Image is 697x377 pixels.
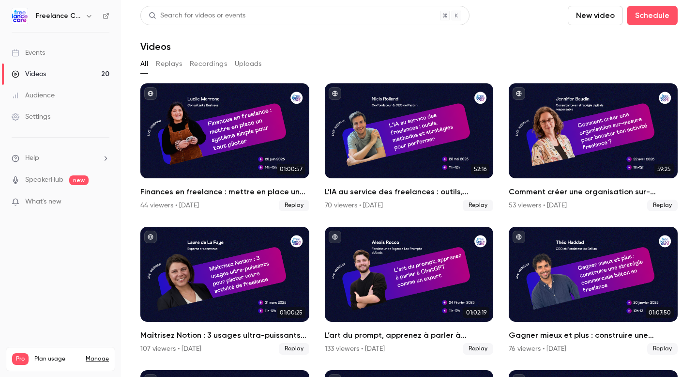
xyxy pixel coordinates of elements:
div: 53 viewers • [DATE] [509,201,567,210]
iframe: Noticeable Trigger [98,198,109,206]
div: Videos [12,69,46,79]
button: New video [568,6,623,25]
button: Uploads [235,56,262,72]
span: Replay [279,200,309,211]
a: 59:25Comment créer une organisation sur-mesure pour booster ton activité freelance ?53 viewers • ... [509,83,678,211]
span: 01:02:19 [463,307,489,318]
li: help-dropdown-opener [12,153,109,163]
h2: L’art du prompt, apprenez à parler à ChatGPT comme un expert [325,330,494,341]
span: Replay [647,200,678,211]
h1: Videos [140,41,171,52]
div: 133 viewers • [DATE] [325,344,385,354]
span: 01:07:50 [646,307,674,318]
span: Replay [463,200,493,211]
a: SpeakerHub [25,175,63,185]
button: Replays [156,56,182,72]
span: 01:00:57 [277,164,305,174]
a: 01:02:19L’art du prompt, apprenez à parler à ChatGPT comme un expert133 viewers • [DATE]Replay [325,227,494,355]
span: Help [25,153,39,163]
button: All [140,56,148,72]
button: published [513,87,525,100]
h2: Maîtrisez Notion : 3 usages ultra-puissants pour piloter votre activité de freelance [140,330,309,341]
span: 01:00:25 [277,307,305,318]
div: 44 viewers • [DATE] [140,201,199,210]
div: 107 viewers • [DATE] [140,344,201,354]
span: 59:25 [654,164,674,174]
button: Recordings [190,56,227,72]
li: Finances en freelance : mettre en place un système simple pour tout piloter [140,83,309,211]
div: Events [12,48,45,58]
button: Schedule [627,6,678,25]
div: 76 viewers • [DATE] [509,344,566,354]
h2: Finances en freelance : mettre en place un système simple pour tout piloter [140,186,309,198]
button: published [144,231,157,243]
button: published [513,231,525,243]
button: published [144,87,157,100]
img: Freelance Care [12,8,28,24]
span: 52:16 [471,164,489,174]
span: What's new [25,197,61,207]
span: Replay [647,343,678,355]
span: new [69,175,89,185]
li: L’IA au service des freelances : outils, méthodes et stratégies pour performer [325,83,494,211]
a: Manage [86,355,109,363]
li: L’art du prompt, apprenez à parler à ChatGPT comme un expert [325,227,494,355]
span: Plan usage [34,355,80,363]
li: Comment créer une organisation sur-mesure pour booster ton activité freelance ? [509,83,678,211]
div: Audience [12,91,55,100]
div: Settings [12,112,50,122]
a: 01:07:50Gagner mieux et plus : construire une stratégie commerciale béton en freelance76 viewers ... [509,227,678,355]
a: 01:00:25Maîtrisez Notion : 3 usages ultra-puissants pour piloter votre activité de freelance107 v... [140,227,309,355]
div: 70 viewers • [DATE] [325,201,383,210]
li: Gagner mieux et plus : construire une stratégie commerciale béton en freelance [509,227,678,355]
h2: Comment créer une organisation sur-mesure pour booster ton activité freelance ? [509,186,678,198]
li: Maîtrisez Notion : 3 usages ultra-puissants pour piloter votre activité de freelance [140,227,309,355]
h6: Freelance Care [36,11,81,21]
a: 52:16L’IA au service des freelances : outils, méthodes et stratégies pour performer70 viewers • [... [325,83,494,211]
a: 01:00:57Finances en freelance : mettre en place un système simple pour tout piloter44 viewers • [... [140,83,309,211]
span: Pro [12,353,29,365]
h2: L’IA au service des freelances : outils, méthodes et stratégies pour performer [325,186,494,198]
section: Videos [140,6,678,371]
button: published [329,87,341,100]
h2: Gagner mieux et plus : construire une stratégie commerciale béton en freelance [509,330,678,341]
button: published [329,231,341,243]
div: Search for videos or events [149,11,245,21]
span: Replay [279,343,309,355]
span: Replay [463,343,493,355]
